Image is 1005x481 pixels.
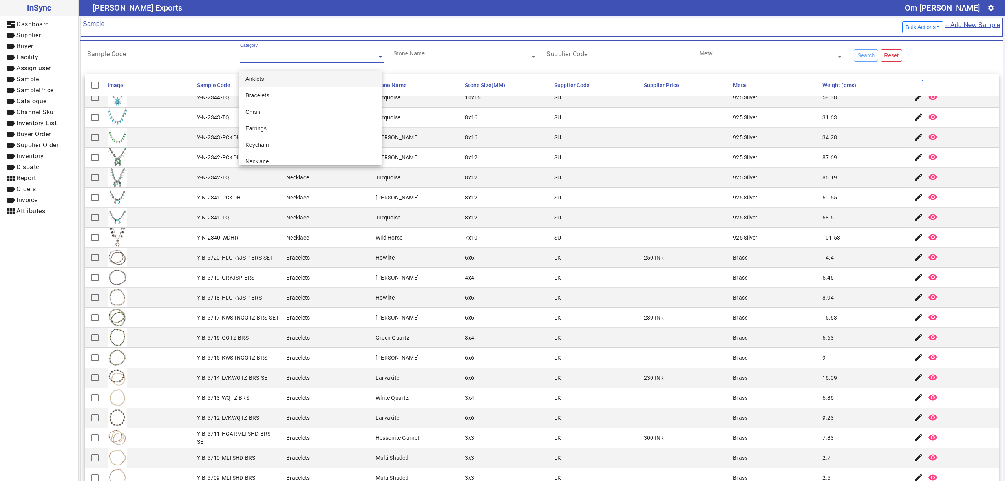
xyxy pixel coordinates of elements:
div: 3x4 [465,334,474,342]
mat-icon: edit [914,353,923,362]
div: 69.55 [822,194,837,201]
div: SU [554,234,561,241]
div: Bracelets [286,294,310,302]
mat-icon: remove_red_eye [928,293,937,302]
mat-icon: remove_red_eye [928,333,937,342]
div: 8x16 [465,134,477,141]
mat-icon: edit [914,252,923,262]
button: Reset [881,49,902,62]
div: 31.63 [822,113,837,121]
div: Y-N-2341-PCKDH [197,194,241,201]
div: 925 Silver [733,174,758,181]
span: Dashboard [16,20,49,28]
mat-icon: edit [914,152,923,162]
div: 6.86 [822,394,834,402]
div: Bracelets [286,394,310,402]
div: Necklace [286,174,309,181]
img: 23610ef9-a130-4e80-9b17-3d3350c16d7b [108,368,127,388]
div: Y-B-5715-KWSTNGQTZ-BRS [197,354,268,362]
div: 925 Silver [733,134,758,141]
img: 210de55a-6af4-49fe-861d-18caef6475db [108,268,127,287]
span: Catalogue [16,97,47,105]
span: Anklets [245,76,264,82]
img: 5ec5f69e-0592-4792-8574-1bf2d9f53126 [108,208,127,227]
div: Y-B-5719-GRYJSP-BRS [197,274,255,282]
mat-icon: edit [914,112,923,122]
mat-icon: remove_red_eye [928,273,937,282]
span: Weight (gms) [822,82,856,88]
div: Turquoise [376,93,400,101]
mat-icon: remove_red_eye [928,152,937,162]
mat-icon: edit [914,453,923,462]
span: Report [16,174,36,182]
div: Category [240,42,258,48]
div: Stone Name [393,49,425,57]
div: Brass [733,254,747,262]
div: 8x12 [465,154,477,161]
span: Channel Sku [16,108,54,116]
div: Necklace [286,214,309,221]
mat-icon: edit [914,333,923,342]
span: Dispatch [16,163,43,171]
div: Y-B-5713-WQTZ-BRS [197,394,249,402]
div: 925 Silver [733,194,758,201]
span: Invoice [16,196,38,204]
div: 4x4 [465,274,474,282]
div: Y-B-5717-KWSTNGQTZ-BRS-SET [197,314,279,322]
mat-icon: remove_red_eye [928,172,937,182]
div: Brass [733,394,747,402]
div: Y-B-5714-LVKWQTZ-BRS-SET [197,374,271,382]
mat-icon: remove_red_eye [928,433,937,442]
div: Howlite [376,294,395,302]
div: Metal [700,49,713,57]
div: 68.6 [822,214,834,221]
ng-dropdown-panel: Options list [239,71,381,165]
div: 59.38 [822,93,837,101]
div: Bracelets [286,374,310,382]
div: 3x3 [465,454,474,462]
div: Howlite [376,254,395,262]
span: InSync [6,2,72,14]
div: 9.23 [822,414,834,422]
div: 300 INR [644,434,664,442]
span: Inventory List [16,119,57,127]
div: 925 Silver [733,113,758,121]
a: + Add New Sample [945,20,1001,35]
div: Brass [733,294,747,302]
img: 4a7b07df-7874-4934-90d4-67e91dc48546 [108,308,127,327]
div: 9 [822,354,826,362]
div: 2.7 [822,454,831,462]
span: Supplier Order [16,141,58,149]
div: 10x16 [465,93,481,101]
mat-icon: label [6,53,16,62]
div: Bracelets [286,434,310,442]
span: Earrings [245,125,267,132]
div: 8.94 [822,294,834,302]
mat-icon: edit [914,232,923,242]
div: 6x6 [465,374,474,382]
div: Brass [733,354,747,362]
div: 925 Silver [733,234,758,241]
span: Assign user [16,64,51,72]
mat-icon: label [6,42,16,51]
span: Attributes [16,207,45,215]
div: Y-N-2342-PCKDH [197,154,241,161]
div: Necklace [286,234,309,241]
div: 925 Silver [733,214,758,221]
div: Y-B-5712-LVKWQTZ-BRS [197,414,259,422]
mat-icon: edit [914,413,923,422]
img: d543b44a-e9b9-4c89-bea5-a7cf20fcbf7d [108,228,127,247]
span: Supplier [16,31,41,39]
img: e81b0a67-cf56-4a58-9ce2-1f5a891f5799 [108,288,127,307]
div: Brass [733,374,747,382]
div: Bracelets [286,314,310,322]
div: 6x6 [465,354,474,362]
span: Supplier Price [644,82,679,88]
mat-icon: label [6,152,16,161]
div: 7.83 [822,434,834,442]
div: 8x12 [465,174,477,181]
img: 2d6bab97-017e-4730-b60f-08425da05748 [108,408,127,428]
div: Necklace [286,194,309,201]
img: ce28dd54-69f6-4c00-bbb8-8f5ca3ac2919 [108,328,127,347]
div: 34.28 [822,134,837,141]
